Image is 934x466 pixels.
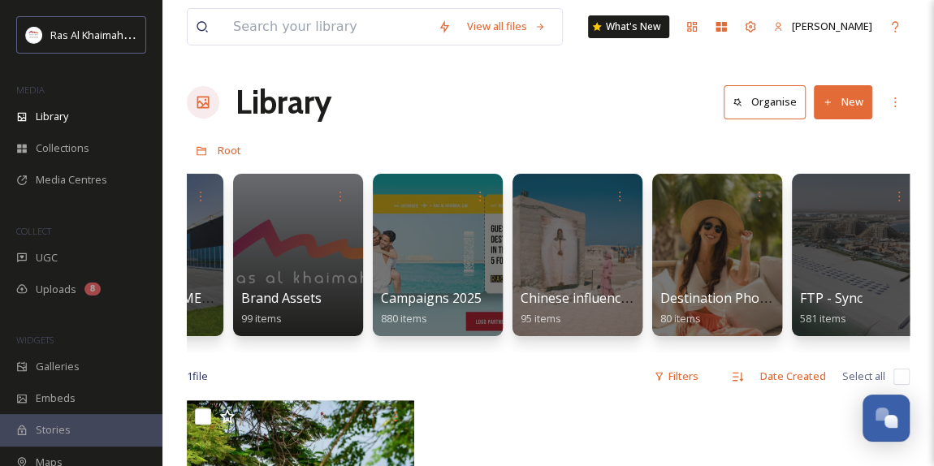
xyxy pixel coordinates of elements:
a: Brand Assets99 items [241,291,322,326]
span: Collections [36,140,89,156]
span: Chinese influencer fam trip [521,289,685,307]
a: Campaigns 2025880 items [381,291,482,326]
div: Filters [646,360,707,392]
span: Root [218,143,241,157]
button: Organise [724,85,806,119]
span: 95 items [521,311,561,326]
span: 80 items [660,311,701,326]
span: Brand Assets [241,289,322,307]
span: UGC [36,250,58,265]
span: Destination Photo Shoot 2023 [660,289,845,307]
span: Uploads [36,282,76,297]
a: [PERSON_NAME] [765,11,880,42]
span: Galleries [36,359,80,374]
a: Organise [724,85,814,119]
div: 8 [84,283,101,296]
a: FTP - Sync581 items [800,291,863,326]
span: 1 file [187,369,208,384]
a: What's New [588,15,669,38]
span: Library [36,109,68,124]
span: WIDGETS [16,334,54,346]
img: Logo_RAKTDA_RGB-01.png [26,27,42,43]
a: View all files [459,11,554,42]
span: [PERSON_NAME] [792,19,872,33]
div: Date Created [752,360,834,392]
span: 880 items [381,311,427,326]
span: 581 items [800,311,846,326]
a: Destination Photo Shoot 202380 items [660,291,845,326]
span: Ras Al Khaimah Tourism Development Authority [50,27,280,42]
span: Select all [842,369,885,384]
span: Campaigns 2025 [381,289,482,307]
button: New [814,85,872,119]
a: Root [218,140,241,160]
span: Stories [36,422,71,438]
button: Open Chat [863,395,910,442]
span: MEDIA [16,84,45,96]
span: COLLECT [16,225,51,237]
span: FTP - Sync [800,289,863,307]
input: Search your library [225,9,430,45]
a: Library [236,78,331,127]
a: Chinese influencer fam trip95 items [521,291,685,326]
span: Embeds [36,390,76,406]
span: Media Centres [36,172,107,188]
span: 99 items [241,311,282,326]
